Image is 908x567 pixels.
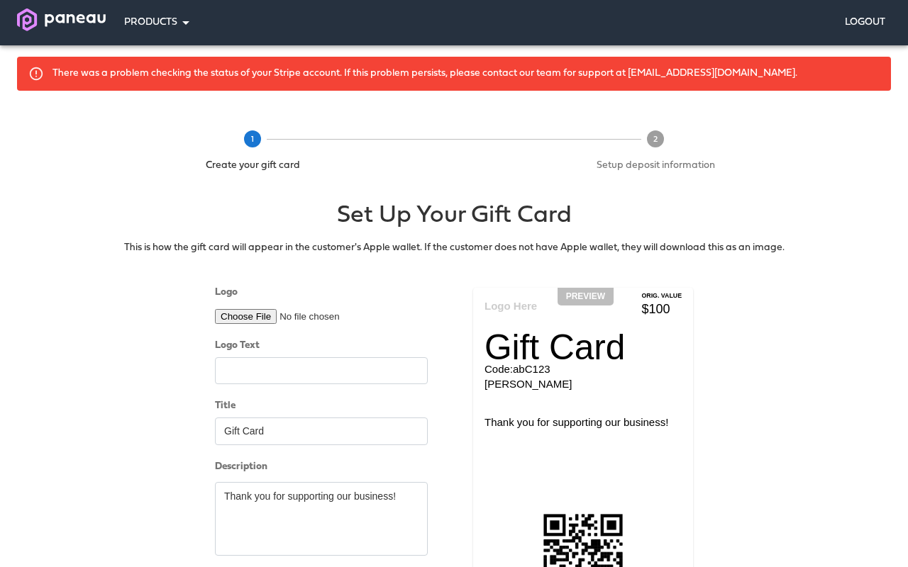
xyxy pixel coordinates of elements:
[34,190,874,231] h1: Set Up Your Gift Card
[653,135,658,144] text: 2
[215,482,428,556] textarea: Thank you for supporting our business!
[215,401,428,411] label: Title
[460,159,851,173] span: Setup deposit information
[485,392,682,430] div: Thank you for supporting our business!
[17,9,106,31] img: Paneau
[485,376,682,391] div: [PERSON_NAME]
[124,14,194,32] span: Products
[215,288,428,298] label: Logo
[485,361,682,376] div: Code: abC123
[558,288,614,305] div: Preview
[641,301,682,319] div: $ 100
[845,14,885,32] span: Logout
[52,61,797,86] div: There was a problem checking the status of your Stripe account. If this problem persists, please ...
[641,291,682,301] div: Orig. Value
[251,135,254,144] text: 1
[485,293,537,320] span: Logo Here
[57,159,448,173] span: Create your gift card
[215,462,428,472] label: Description
[118,9,200,36] button: Products
[215,341,428,351] label: Logo Text
[485,320,682,361] div: Gift Card
[34,241,874,255] p: This is how the gift card will appear in the customer's Apple wallet. If the customer does not ha...
[839,10,891,36] button: Logout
